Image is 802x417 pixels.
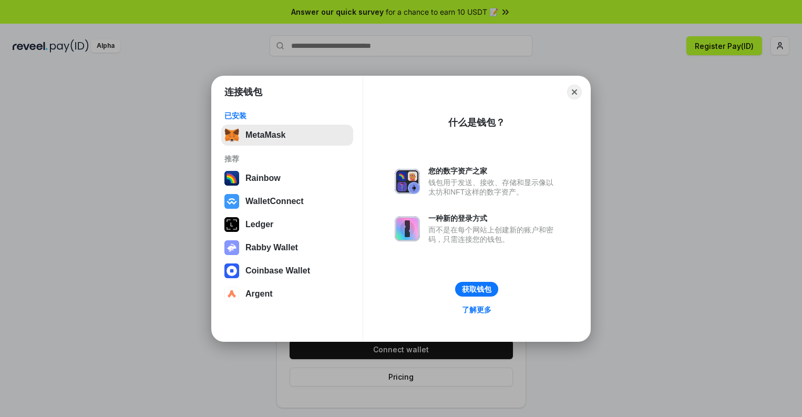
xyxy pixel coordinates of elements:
div: Ledger [245,220,273,229]
div: 一种新的登录方式 [428,213,559,223]
img: svg+xml,%3Csvg%20fill%3D%22none%22%20height%3D%2233%22%20viewBox%3D%220%200%2035%2033%22%20width%... [224,128,239,143]
img: svg+xml,%3Csvg%20xmlns%3D%22http%3A%2F%2Fwww.w3.org%2F2000%2Fsvg%22%20fill%3D%22none%22%20viewBox... [224,240,239,255]
button: Argent [221,283,353,304]
button: Ledger [221,214,353,235]
img: svg+xml,%3Csvg%20width%3D%2228%22%20height%3D%2228%22%20viewBox%3D%220%200%2028%2028%22%20fill%3D... [224,194,239,209]
button: Rainbow [221,168,353,189]
div: WalletConnect [245,197,304,206]
div: 推荐 [224,154,350,164]
div: Rainbow [245,174,281,183]
div: 了解更多 [462,305,491,314]
div: Argent [245,289,273,299]
img: svg+xml,%3Csvg%20width%3D%2228%22%20height%3D%2228%22%20viewBox%3D%220%200%2028%2028%22%20fill%3D... [224,287,239,301]
img: svg+xml,%3Csvg%20width%3D%22120%22%20height%3D%22120%22%20viewBox%3D%220%200%20120%20120%22%20fil... [224,171,239,186]
img: svg+xml,%3Csvg%20xmlns%3D%22http%3A%2F%2Fwww.w3.org%2F2000%2Fsvg%22%20width%3D%2228%22%20height%3... [224,217,239,232]
div: MetaMask [245,130,285,140]
button: Coinbase Wallet [221,260,353,281]
div: 已安装 [224,111,350,120]
div: 钱包用于发送、接收、存储和显示像以太坊和NFT这样的数字资产。 [428,178,559,197]
button: WalletConnect [221,191,353,212]
button: Rabby Wallet [221,237,353,258]
div: 而不是在每个网站上创建新的账户和密码，只需连接您的钱包。 [428,225,559,244]
img: svg+xml,%3Csvg%20width%3D%2228%22%20height%3D%2228%22%20viewBox%3D%220%200%2028%2028%22%20fill%3D... [224,263,239,278]
button: Close [567,85,582,99]
h1: 连接钱包 [224,86,262,98]
div: 什么是钱包？ [448,116,505,129]
img: svg+xml,%3Csvg%20xmlns%3D%22http%3A%2F%2Fwww.w3.org%2F2000%2Fsvg%22%20fill%3D%22none%22%20viewBox... [395,216,420,241]
button: MetaMask [221,125,353,146]
div: 获取钱包 [462,284,491,294]
div: Coinbase Wallet [245,266,310,276]
div: Rabby Wallet [245,243,298,252]
a: 了解更多 [456,303,498,317]
img: svg+xml,%3Csvg%20xmlns%3D%22http%3A%2F%2Fwww.w3.org%2F2000%2Fsvg%22%20fill%3D%22none%22%20viewBox... [395,169,420,194]
div: 您的数字资产之家 [428,166,559,176]
button: 获取钱包 [455,282,498,297]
